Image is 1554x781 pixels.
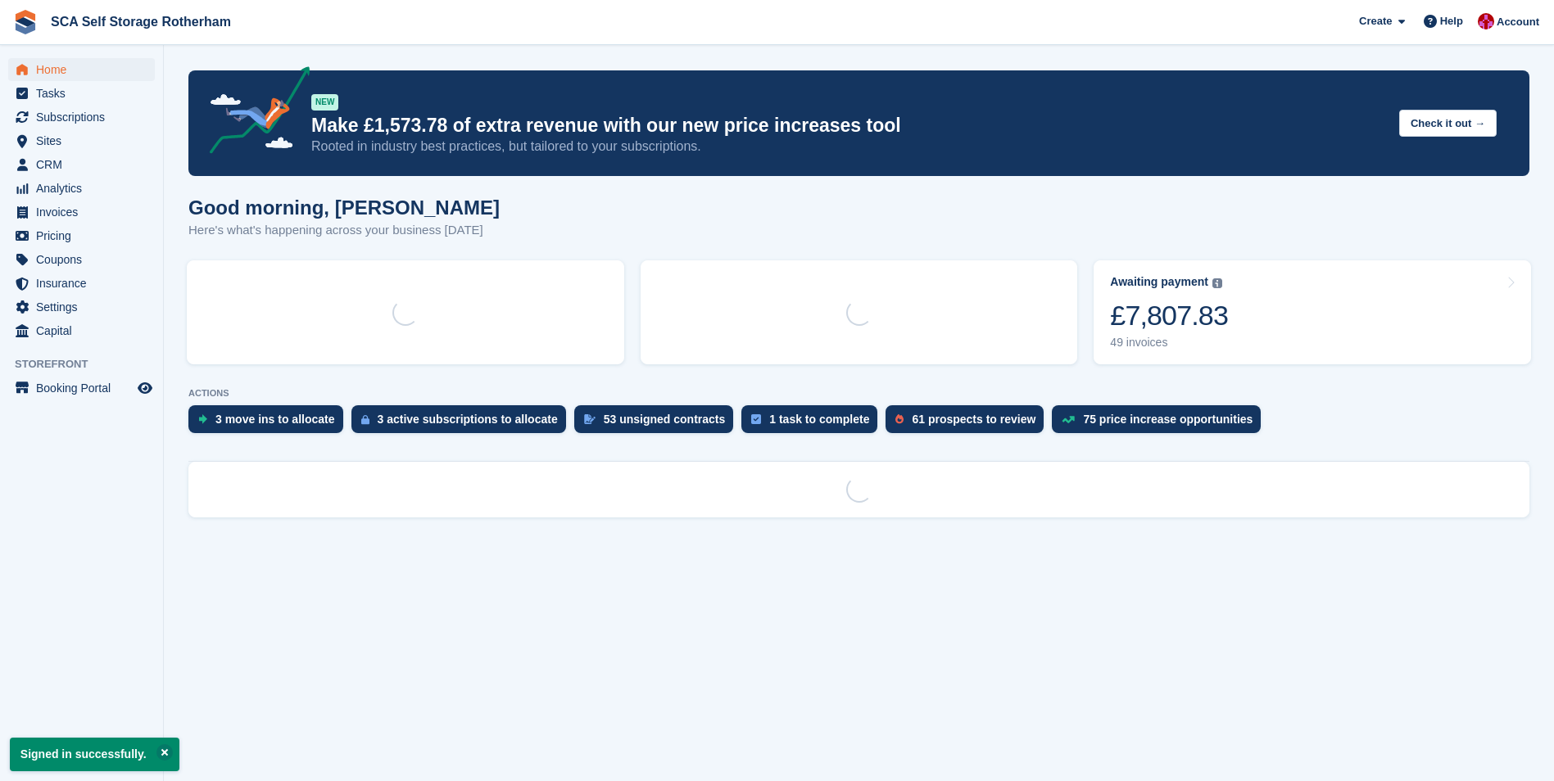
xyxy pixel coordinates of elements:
[10,738,179,771] p: Signed in successfully.
[188,221,500,240] p: Here's what's happening across your business [DATE]
[8,248,155,271] a: menu
[1110,299,1228,332] div: £7,807.83
[13,10,38,34] img: stora-icon-8386f47178a22dfd0bd8f6a31ec36ba5ce8667c1dd55bd0f319d3a0aa187defe.svg
[886,405,1052,441] a: 61 prospects to review
[36,82,134,105] span: Tasks
[8,296,155,318] a: menu
[8,106,155,129] a: menu
[351,405,574,441] a: 3 active subscriptions to allocate
[36,106,134,129] span: Subscriptions
[1212,278,1222,288] img: icon-info-grey-7440780725fd019a000dd9b08b2336e03edf1995a4989e88bcd33f0948082b44.svg
[188,405,351,441] a: 3 move ins to allocate
[769,413,869,426] div: 1 task to complete
[1110,275,1208,289] div: Awaiting payment
[215,413,335,426] div: 3 move ins to allocate
[36,377,134,400] span: Booking Portal
[912,413,1035,426] div: 61 prospects to review
[1052,405,1269,441] a: 75 price increase opportunities
[8,82,155,105] a: menu
[741,405,886,441] a: 1 task to complete
[8,177,155,200] a: menu
[1083,413,1253,426] div: 75 price increase opportunities
[36,153,134,176] span: CRM
[36,248,134,271] span: Coupons
[8,153,155,176] a: menu
[8,272,155,295] a: menu
[8,377,155,400] a: menu
[378,413,558,426] div: 3 active subscriptions to allocate
[311,138,1386,156] p: Rooted in industry best practices, but tailored to your subscriptions.
[574,405,742,441] a: 53 unsigned contracts
[36,296,134,318] span: Settings
[1359,13,1392,29] span: Create
[311,94,338,111] div: NEW
[196,66,310,160] img: price-adjustments-announcement-icon-8257ccfd72463d97f412b2fc003d46551f7dbcb40ab6d574587a9cd5c0d94...
[8,129,155,152] a: menu
[1094,260,1531,364] a: Awaiting payment £7,807.83 49 invoices
[1399,110,1497,137] button: Check it out →
[36,224,134,247] span: Pricing
[895,414,904,424] img: prospect-51fa495bee0391a8d652442698ab0144808aea92771e9ea1ae160a38d050c398.svg
[8,224,155,247] a: menu
[15,356,163,372] span: Storefront
[198,414,207,424] img: move_ins_to_allocate_icon-fdf77a2bb77ea45bf5b3d319d69a93e2d87916cf1d5bf7949dd705db3b84f3ca.svg
[36,58,134,81] span: Home
[1478,13,1494,29] img: Thomas Webb
[604,413,726,426] div: 53 unsigned contracts
[311,114,1386,138] p: Make £1,573.78 of extra revenue with our new price increases tool
[361,414,369,425] img: active_subscription_to_allocate_icon-d502201f5373d7db506a760aba3b589e785aa758c864c3986d89f69b8ff3...
[36,201,134,223] span: Invoices
[8,319,155,342] a: menu
[36,319,134,342] span: Capital
[188,388,1529,399] p: ACTIONS
[1062,416,1075,423] img: price_increase_opportunities-93ffe204e8149a01c8c9dc8f82e8f89637d9d84a8eef4429ea346261dce0b2c0.svg
[584,414,596,424] img: contract_signature_icon-13c848040528278c33f63329250d36e43548de30e8caae1d1a13099fd9432cc5.svg
[188,196,500,219] h1: Good morning, [PERSON_NAME]
[751,414,761,424] img: task-75834270c22a3079a89374b754ae025e5fb1db73e45f91037f5363f120a921f8.svg
[36,177,134,200] span: Analytics
[44,8,238,35] a: SCA Self Storage Rotherham
[36,272,134,295] span: Insurance
[8,58,155,81] a: menu
[135,378,155,398] a: Preview store
[1110,336,1228,350] div: 49 invoices
[1440,13,1463,29] span: Help
[36,129,134,152] span: Sites
[1497,14,1539,30] span: Account
[8,201,155,223] a: menu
